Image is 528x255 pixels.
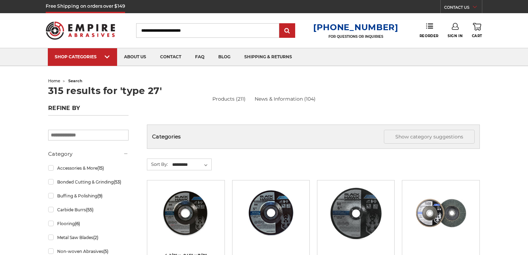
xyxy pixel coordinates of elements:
img: Coarse 36 grit BHA Zirconia flap disc, 6-inch, flat T27 for aggressive material removal [413,185,469,241]
a: home [48,78,60,83]
a: 5" x 3/64" x 7/8" Depressed Center Type 27 Cut Off Wheel [237,185,305,253]
a: contact [153,48,188,66]
span: (55) [86,207,94,212]
img: 6" x .045" x 7/8" Depressed Center Type 27 Cut Off Wheel [328,185,384,241]
h5: Categories [152,130,475,144]
h5: Refine by [48,105,129,116]
img: 4-1/2" x 3/64" x 7/8" Depressed Center Type 27 Cut Off Wheel [158,185,213,241]
span: (5) [103,249,108,254]
button: Show category suggestions [384,130,475,144]
a: Flooring(6) [48,218,129,230]
img: 5" x 3/64" x 7/8" Depressed Center Type 27 Cut Off Wheel [243,185,299,241]
h5: Category [48,150,129,158]
a: Coarse 36 grit BHA Zirconia flap disc, 6-inch, flat T27 for aggressive material removal [407,185,474,253]
span: search [68,78,82,83]
a: about us [117,48,153,66]
span: Reorder [420,34,439,38]
span: (15) [97,165,104,171]
div: SHOP CATEGORIES [55,54,110,59]
a: Cart [472,23,482,38]
a: shipping & returns [237,48,299,66]
a: faq [188,48,211,66]
a: 4-1/2" x 3/64" x 7/8" Depressed Center Type 27 Cut Off Wheel [152,185,219,253]
label: Sort By: [147,159,168,169]
a: CONTACT US [444,3,482,13]
span: Sign In [448,34,463,38]
a: [PHONE_NUMBER] [313,22,398,32]
span: Cart [472,34,482,38]
h1: 315 results for 'type 27' [48,86,480,95]
a: Buffing & Polishing(9) [48,190,129,202]
a: Accessories & More(15) [48,162,129,174]
a: Bonded Cutting & Grinding(53) [48,176,129,188]
p: FOR QUESTIONS OR INQUIRIES [313,34,398,39]
img: Empire Abrasives [46,17,115,44]
span: (9) [97,193,103,198]
select: Sort By: [171,160,211,170]
a: 6" x .045" x 7/8" Depressed Center Type 27 Cut Off Wheel [322,185,389,253]
a: Carbide Burrs(55) [48,204,129,216]
a: Products (211) [212,95,246,103]
span: (6) [75,221,80,226]
a: Reorder [420,23,439,38]
a: News & Information (104) [255,95,316,103]
a: blog [211,48,237,66]
a: Metal Saw Blades(2) [48,231,129,244]
span: (2) [93,235,98,240]
input: Submit [280,24,294,38]
span: (53) [114,179,121,185]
